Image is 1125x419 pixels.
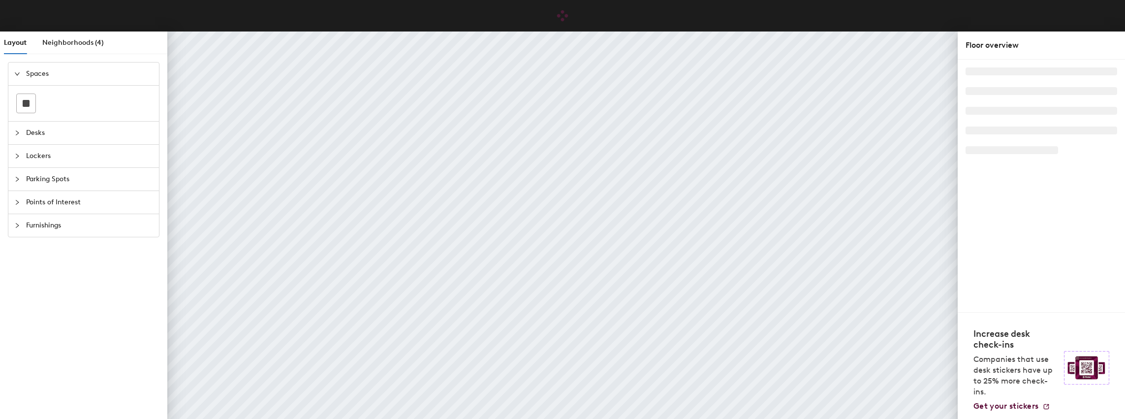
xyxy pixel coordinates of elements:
[26,214,153,237] span: Furnishings
[26,63,153,85] span: Spaces
[14,130,20,136] span: collapsed
[42,38,104,47] span: Neighborhoods (4)
[26,122,153,144] span: Desks
[973,328,1058,350] h4: Increase desk check-ins
[1064,351,1109,385] img: Sticker logo
[14,199,20,205] span: collapsed
[26,168,153,191] span: Parking Spots
[26,145,153,167] span: Lockers
[973,401,1050,411] a: Get your stickers
[973,401,1038,411] span: Get your stickers
[966,39,1117,51] div: Floor overview
[973,354,1058,397] p: Companies that use desk stickers have up to 25% more check-ins.
[26,191,153,214] span: Points of Interest
[14,71,20,77] span: expanded
[14,176,20,182] span: collapsed
[14,223,20,228] span: collapsed
[14,153,20,159] span: collapsed
[4,38,27,47] span: Layout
